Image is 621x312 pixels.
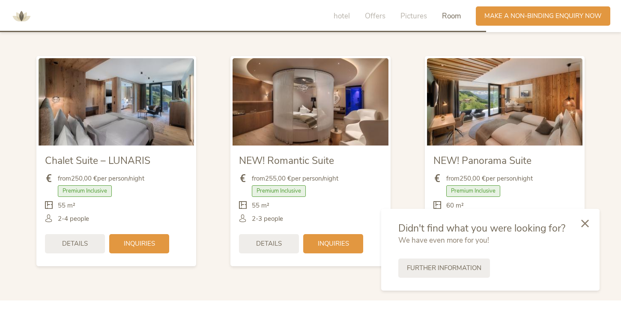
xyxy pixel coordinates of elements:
[71,174,97,183] font: 250,00 €
[252,174,265,183] font: from
[427,58,582,146] img: NEW! Panorama Suite
[257,187,301,195] font: Premium Inclusive
[63,187,107,195] font: Premium Inclusive
[460,174,486,183] font: 250,00 €
[407,264,481,272] font: Further information
[442,11,461,21] font: Room
[252,201,269,210] font: 55 m²
[39,58,194,146] img: Chalet Suite – LUNARIS
[398,235,489,245] font: We have even more for you!
[58,201,75,210] font: 55 m²
[291,174,338,183] font: per person/night
[233,58,388,146] img: NEW! Romantic Suite
[239,154,334,167] font: NEW! Romantic Suite
[398,259,490,278] a: Further information
[400,11,427,21] font: Pictures
[9,13,34,19] a: AMONTI & LUNARIS wellness resort
[398,222,565,235] font: Didn't find what you were looking for?
[45,154,150,167] font: Chalet Suite – LUNARIS
[97,174,144,183] font: per person/night
[58,214,89,223] font: 2-4 people
[486,174,533,183] font: per person/night
[318,239,349,248] font: Inquiries
[433,154,531,167] font: NEW! Panorama Suite
[365,11,385,21] font: Offers
[446,174,460,183] font: from
[256,239,282,248] font: Details
[446,201,464,210] font: 60 m²
[252,214,283,223] font: 2-3 people
[484,12,602,20] font: Make a non-binding enquiry now
[265,174,291,183] font: 255,00 €
[451,187,496,195] font: Premium Inclusive
[62,239,88,248] font: Details
[9,3,34,29] img: AMONTI & LUNARIS wellness resort
[124,239,155,248] font: Inquiries
[58,174,71,183] font: from
[334,11,350,21] font: hotel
